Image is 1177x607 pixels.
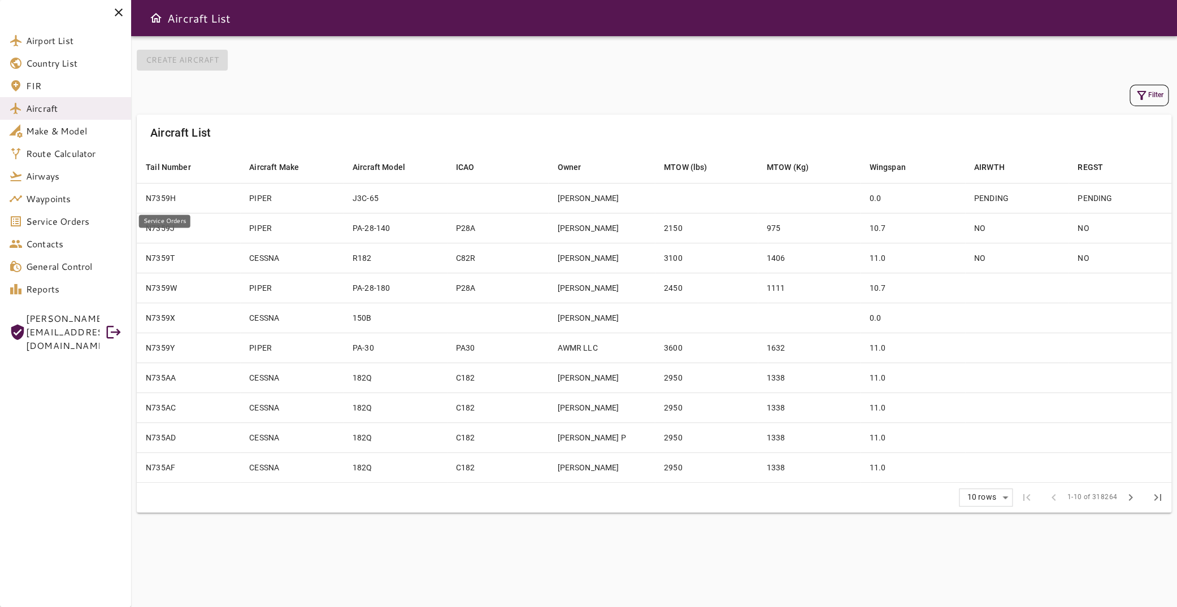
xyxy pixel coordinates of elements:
[1069,243,1171,273] td: NO
[758,363,861,392] td: 1338
[548,243,654,273] td: [PERSON_NAME]
[664,160,707,174] div: MTOW (lbs)
[1069,213,1171,243] td: NO
[974,160,1019,174] span: AIRWTH
[26,260,122,273] span: General Control
[447,243,549,273] td: C82R
[767,160,809,174] div: MTOW (Kg)
[353,160,405,174] div: Aircraft Model
[344,392,447,422] td: 182Q
[137,273,240,303] td: N7359W
[447,452,549,482] td: C182
[557,160,596,174] span: Owner
[240,392,344,422] td: CESSNA
[456,160,475,174] div: ICAO
[548,363,654,392] td: [PERSON_NAME]
[860,333,965,363] td: 11.0
[146,160,191,174] div: Tail Number
[860,452,965,482] td: 11.0
[1130,85,1169,106] button: Filter
[758,213,861,243] td: 975
[1078,160,1118,174] span: REGST
[860,183,965,213] td: 0.0
[860,303,965,333] td: 0.0
[137,422,240,452] td: N735AD
[860,392,965,422] td: 11.0
[353,160,420,174] span: Aircraft Model
[137,363,240,392] td: N735AA
[1078,160,1103,174] div: REGST
[964,492,998,502] div: 10 rows
[447,273,549,303] td: P28A
[1013,484,1040,511] span: First Page
[655,363,758,392] td: 2950
[548,183,654,213] td: [PERSON_NAME]
[344,333,447,363] td: PA-30
[456,160,489,174] span: ICAO
[26,237,122,251] span: Contacts
[240,303,344,333] td: CESSNA
[240,422,344,452] td: CESSNA
[447,363,549,392] td: C182
[869,160,905,174] div: Wingspan
[758,452,861,482] td: 1338
[655,452,758,482] td: 2950
[655,273,758,303] td: 2450
[344,273,447,303] td: PA-28-180
[26,124,122,138] span: Make & Model
[1151,491,1165,504] span: last_page
[860,422,965,452] td: 11.0
[137,452,240,482] td: N735AF
[26,192,122,206] span: Waypoints
[249,160,314,174] span: Aircraft Make
[1117,484,1144,511] span: Next Page
[26,79,122,93] span: FIR
[965,183,1069,213] td: PENDING
[1040,484,1067,511] span: Previous Page
[655,243,758,273] td: 3100
[344,213,447,243] td: PA-28-140
[548,273,654,303] td: [PERSON_NAME]
[249,160,299,174] div: Aircraft Make
[767,160,823,174] span: MTOW (Kg)
[26,147,122,160] span: Route Calculator
[26,169,122,183] span: Airways
[655,392,758,422] td: 2950
[860,213,965,243] td: 10.7
[26,282,122,296] span: Reports
[137,183,240,213] td: N7359H
[447,392,549,422] td: C182
[447,422,549,452] td: C182
[137,392,240,422] td: N735AC
[758,422,861,452] td: 1338
[548,333,654,363] td: AWMR LLC
[959,489,1012,506] div: 10 rows
[965,243,1069,273] td: NO
[758,392,861,422] td: 1338
[758,243,861,273] td: 1406
[26,312,99,352] span: [PERSON_NAME][EMAIL_ADDRESS][DOMAIN_NAME]
[240,243,344,273] td: CESSNA
[1124,491,1137,504] span: chevron_right
[447,333,549,363] td: PA30
[860,273,965,303] td: 10.7
[344,422,447,452] td: 182Q
[548,422,654,452] td: [PERSON_NAME] P
[758,273,861,303] td: 1111
[1069,183,1171,213] td: PENDING
[240,213,344,243] td: PIPER
[137,333,240,363] td: N7359Y
[167,9,231,27] h6: Aircraft List
[240,183,344,213] td: PIPER
[860,243,965,273] td: 11.0
[344,243,447,273] td: R182
[664,160,722,174] span: MTOW (lbs)
[26,215,122,228] span: Service Orders
[548,303,654,333] td: [PERSON_NAME]
[145,7,167,29] button: Open drawer
[146,160,206,174] span: Tail Number
[447,213,549,243] td: P28A
[548,452,654,482] td: [PERSON_NAME]
[344,183,447,213] td: J3C-65
[137,213,240,243] td: N7359J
